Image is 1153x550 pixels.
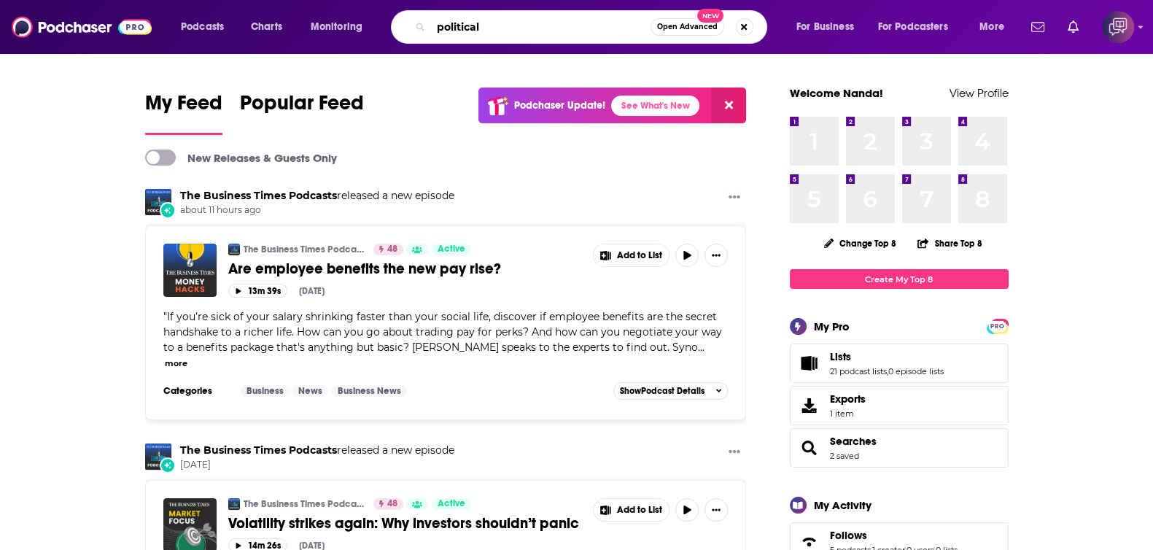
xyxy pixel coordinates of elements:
[163,310,722,354] span: If you’re sick of your salary shrinking faster than your social life, discover if employee benefi...
[145,444,171,470] img: The Business Times Podcasts
[171,15,243,39] button: open menu
[979,17,1004,37] span: More
[160,457,176,473] div: New Episode
[244,244,364,255] a: The Business Times Podcasts
[723,189,746,207] button: Show More Button
[969,15,1022,39] button: open menu
[617,505,662,516] span: Add to List
[251,17,282,37] span: Charts
[311,17,362,37] span: Monitoring
[145,189,171,215] img: The Business Times Podcasts
[373,498,403,510] a: 48
[241,385,290,397] a: Business
[786,15,872,39] button: open menu
[387,497,397,511] span: 48
[180,444,454,457] h3: released a new episode
[814,319,850,333] div: My Pro
[180,204,454,217] span: about 11 hours ago
[432,244,471,255] a: Active
[181,17,224,37] span: Podcasts
[299,286,325,296] div: [DATE]
[373,244,403,255] a: 48
[830,451,859,461] a: 2 saved
[830,366,887,376] a: 21 podcast lists
[387,242,397,257] span: 48
[405,10,781,44] div: Search podcasts, credits, & more...
[241,15,291,39] a: Charts
[830,392,866,406] span: Exports
[431,15,651,39] input: Search podcasts, credits, & more...
[180,189,454,203] h3: released a new episode
[790,344,1009,383] span: Lists
[594,499,669,521] button: Show More Button
[180,444,337,457] a: The Business Times Podcasts
[228,514,583,532] a: Volatility strikes again: Why investors shouldn’t panic
[651,18,724,36] button: Open AdvancedNew
[180,189,337,202] a: The Business Times Podcasts
[697,9,723,23] span: New
[620,386,704,396] span: Show Podcast Details
[613,382,729,400] button: ShowPodcast Details
[240,90,364,135] a: Popular Feed
[432,498,471,510] a: Active
[1062,15,1084,39] a: Show notifications dropdown
[514,99,605,112] p: Podchaser Update!
[438,242,465,257] span: Active
[815,234,906,252] button: Change Top 8
[814,498,871,512] div: My Activity
[723,444,746,462] button: Show More Button
[795,438,824,458] a: Searches
[704,244,728,267] button: Show More Button
[830,529,867,542] span: Follows
[790,269,1009,289] a: Create My Top 8
[704,498,728,522] button: Show More Button
[12,13,152,41] img: Podchaser - Follow, Share and Rate Podcasts
[240,90,364,124] span: Popular Feed
[790,386,1009,425] a: Exports
[888,366,944,376] a: 0 episode lists
[830,435,877,448] a: Searches
[830,350,851,363] span: Lists
[438,497,465,511] span: Active
[795,395,824,416] span: Exports
[795,353,824,373] a: Lists
[790,428,1009,468] span: Searches
[163,244,217,297] img: Are employee benefits the new pay rise?
[617,250,662,261] span: Add to List
[228,244,240,255] img: The Business Times Podcasts
[869,15,969,39] button: open menu
[228,260,583,278] a: Are employee benefits the new pay rise?
[180,459,454,471] span: [DATE]
[989,320,1006,331] a: PRO
[917,229,982,257] button: Share Top 8
[228,284,287,298] button: 13m 39s
[145,90,222,124] span: My Feed
[1025,15,1050,39] a: Show notifications dropdown
[145,150,337,166] a: New Releases & Guests Only
[611,96,699,116] a: See What's New
[228,514,579,532] span: Volatility strikes again: Why investors shouldn’t panic
[244,498,364,510] a: The Business Times Podcasts
[332,385,407,397] a: Business News
[830,408,866,419] span: 1 item
[887,366,888,376] span: ,
[228,498,240,510] img: The Business Times Podcasts
[165,357,187,370] button: more
[160,202,176,218] div: New Episode
[657,23,718,31] span: Open Advanced
[163,385,229,397] h3: Categories
[830,529,958,542] a: Follows
[830,350,944,363] a: Lists
[1102,11,1134,43] button: Show profile menu
[790,86,883,100] a: Welcome Nanda!
[878,17,948,37] span: For Podcasters
[228,260,501,278] span: Are employee benefits the new pay rise?
[950,86,1009,100] a: View Profile
[145,90,222,135] a: My Feed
